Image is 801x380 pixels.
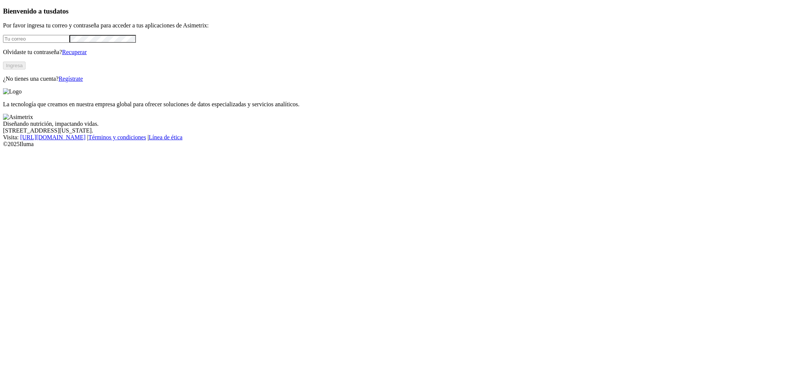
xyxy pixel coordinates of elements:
p: La tecnología que creamos en nuestra empresa global para ofrecer soluciones de datos especializad... [3,101,798,108]
img: Logo [3,88,22,95]
h3: Bienvenido a tus [3,7,798,15]
a: Términos y condiciones [88,134,146,140]
button: Ingresa [3,62,26,69]
a: Línea de ética [149,134,183,140]
img: Asimetrix [3,114,33,121]
p: Por favor ingresa tu correo y contraseña para acceder a tus aplicaciones de Asimetrix: [3,22,798,29]
a: Regístrate [59,75,83,82]
div: [STREET_ADDRESS][US_STATE]. [3,127,798,134]
span: datos [53,7,69,15]
a: Recuperar [62,49,87,55]
div: Diseñando nutrición, impactando vidas. [3,121,798,127]
div: Visita : | | [3,134,798,141]
input: Tu correo [3,35,69,43]
div: © 2025 Iluma [3,141,798,148]
p: Olvidaste tu contraseña? [3,49,798,56]
a: [URL][DOMAIN_NAME] [20,134,86,140]
p: ¿No tienes una cuenta? [3,75,798,82]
